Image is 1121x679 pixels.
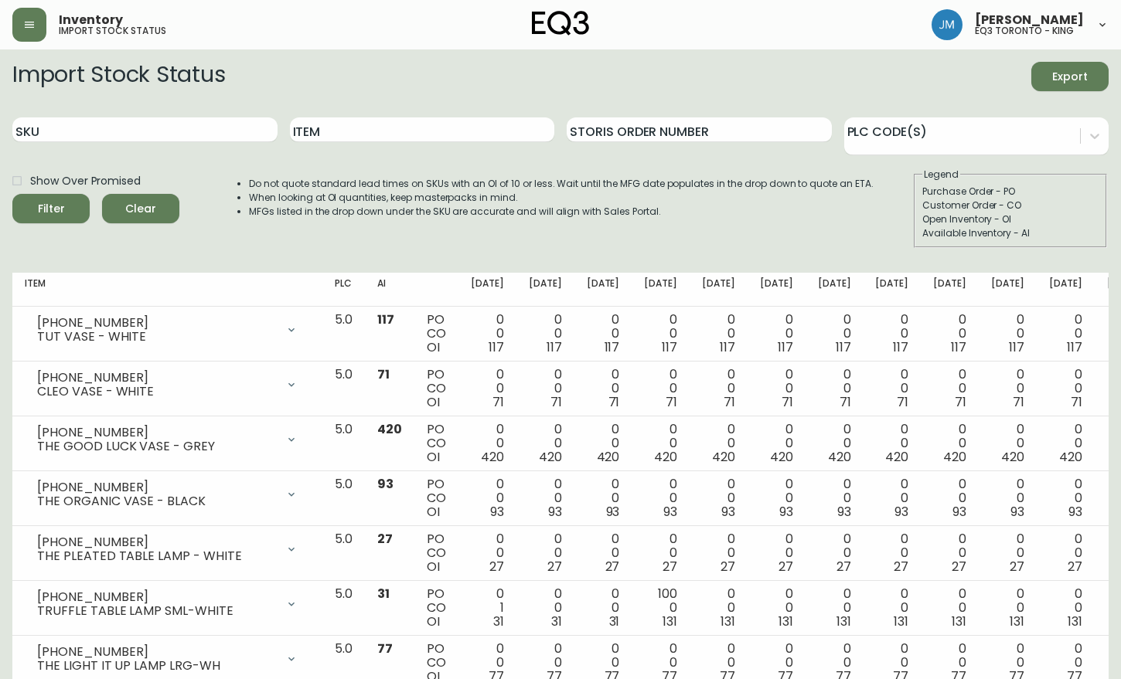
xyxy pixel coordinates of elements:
span: 31 [493,613,504,630]
span: 117 [836,338,851,356]
span: 71 [377,365,390,383]
span: 27 [894,558,908,575]
span: 420 [654,448,677,466]
span: 27 [952,558,966,575]
div: [PHONE_NUMBER]THE GOOD LUCK VASE - GREY [25,423,310,457]
div: THE PLEATED TABLE LAMP - WHITE [37,549,276,563]
div: 0 0 [702,532,735,574]
span: 93 [721,503,735,521]
div: 0 0 [760,587,793,629]
div: 0 0 [587,477,620,519]
th: AI [365,273,414,307]
div: THE ORGANIC VASE - BLACK [37,494,276,508]
span: Show Over Promised [30,173,141,189]
div: 100 0 [644,587,677,629]
span: 420 [885,448,908,466]
div: 0 0 [760,532,793,574]
span: 27 [721,558,735,575]
span: 131 [1010,613,1024,630]
span: 71 [492,393,504,411]
div: 0 0 [529,477,562,519]
span: 27 [605,558,620,575]
div: [PHONE_NUMBER]THE LIGHT IT UP LAMP LRG-WH [25,642,310,676]
span: 31 [377,585,390,603]
div: 0 0 [991,477,1024,519]
div: 0 0 [818,368,851,409]
img: b88646003a19a9f750de19192e969c24 [932,9,963,40]
span: 27 [1010,558,1024,575]
span: 93 [952,503,966,521]
div: 0 0 [471,532,504,574]
div: 0 0 [818,587,851,629]
span: OI [427,338,440,356]
div: [PHONE_NUMBER] [37,371,276,385]
span: 93 [606,503,620,521]
span: 27 [663,558,677,575]
span: 27 [779,558,793,575]
span: 117 [1067,338,1082,356]
span: 117 [778,338,793,356]
div: 0 0 [587,423,620,464]
div: 0 0 [1049,313,1082,355]
span: 93 [490,503,504,521]
td: 5.0 [322,307,365,362]
span: 93 [663,503,677,521]
div: 0 0 [991,423,1024,464]
h5: import stock status [59,26,166,36]
th: [DATE] [458,273,516,307]
span: 117 [951,338,966,356]
th: PLC [322,273,365,307]
div: 0 0 [471,313,504,355]
div: [PHONE_NUMBER] [37,316,276,330]
li: When looking at OI quantities, keep masterpacks in mind. [249,191,874,205]
div: 0 0 [644,368,677,409]
div: 0 0 [644,423,677,464]
span: 71 [724,393,735,411]
span: 93 [779,503,793,521]
span: 93 [894,503,908,521]
div: 0 0 [933,313,966,355]
div: 0 0 [644,532,677,574]
span: 71 [666,393,677,411]
button: Filter [12,194,90,223]
div: THE GOOD LUCK VASE - GREY [37,440,276,453]
div: TUT VASE - WHITE [37,330,276,344]
div: [PHONE_NUMBER] [37,590,276,604]
div: Open Inventory - OI [922,212,1099,226]
li: MFGs listed in the drop down under the SKU are accurate and will align with Sales Portal. [249,205,874,219]
span: 420 [481,448,504,466]
span: Export [1044,67,1096,87]
div: [PHONE_NUMBER] [37,645,276,659]
span: 93 [377,475,394,493]
th: [DATE] [516,273,574,307]
div: [PHONE_NUMBER] [37,535,276,549]
span: 31 [551,613,562,630]
div: [PHONE_NUMBER] [37,426,276,440]
div: [PHONE_NUMBER]THE PLEATED TABLE LAMP - WHITE [25,532,310,566]
div: 0 1 [471,587,504,629]
td: 5.0 [322,581,365,636]
div: 0 0 [1049,532,1082,574]
div: [PHONE_NUMBER]THE ORGANIC VASE - BLACK [25,477,310,511]
span: 131 [663,613,677,630]
span: OI [427,613,440,630]
div: 0 0 [875,423,908,464]
span: Clear [114,199,167,219]
span: 71 [782,393,793,411]
span: OI [427,558,440,575]
div: 0 0 [471,368,504,409]
div: 0 0 [933,368,966,409]
span: 71 [1013,393,1024,411]
span: [PERSON_NAME] [975,14,1084,26]
h2: Import Stock Status [12,62,225,91]
span: 71 [608,393,620,411]
span: 420 [770,448,793,466]
span: 420 [377,420,402,438]
div: 0 0 [1049,477,1082,519]
span: 71 [840,393,851,411]
div: 0 0 [702,368,735,409]
span: 71 [955,393,966,411]
div: 0 0 [818,313,851,355]
div: 0 0 [875,477,908,519]
th: [DATE] [632,273,690,307]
